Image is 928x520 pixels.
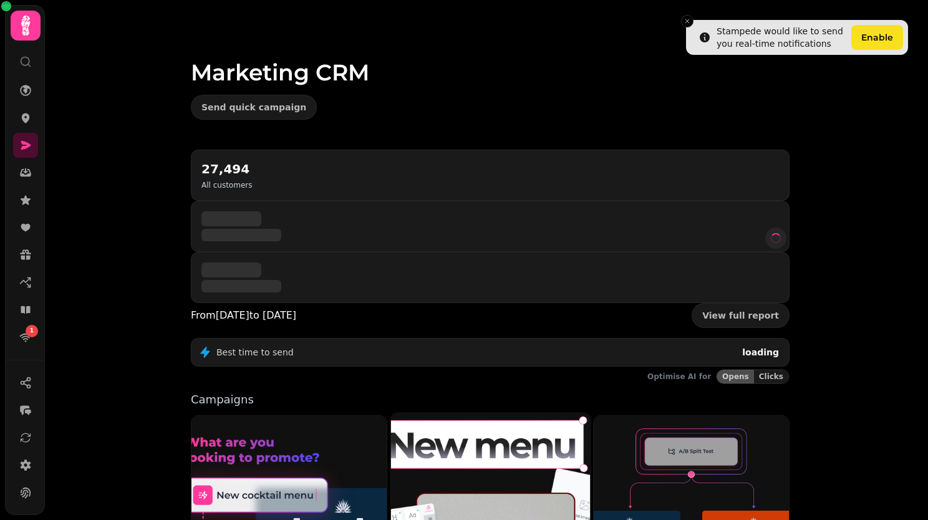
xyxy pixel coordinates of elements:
[722,373,749,380] span: Opens
[765,228,786,249] button: refresh
[201,103,306,112] span: Send quick campaign
[13,325,38,350] a: 1
[759,373,783,380] span: Clicks
[191,30,790,85] h1: Marketing CRM
[754,370,789,383] button: Clicks
[30,327,34,335] span: 1
[742,347,779,357] span: loading
[201,180,252,190] p: All customers
[717,25,846,50] div: Stampede would like to send you real-time notifications
[191,308,296,323] p: From [DATE] to [DATE]
[191,394,790,405] p: Campaigns
[692,303,790,328] a: View full report
[201,160,252,178] h2: 27,494
[216,346,294,359] p: Best time to send
[191,95,317,120] button: Send quick campaign
[647,372,711,382] p: Optimise AI for
[681,15,694,27] button: Close toast
[717,370,754,383] button: Opens
[851,25,903,50] button: Enable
